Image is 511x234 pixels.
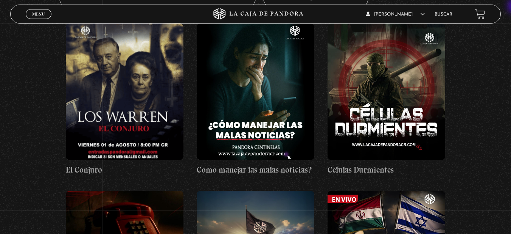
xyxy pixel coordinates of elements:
a: Buscar [435,12,452,17]
h4: Como manejar las malas noticias? [197,164,314,176]
h4: El Conjuro [66,164,183,176]
a: View your shopping cart [475,9,485,19]
a: Como manejar las malas noticias? [197,24,314,176]
span: Cerrar [30,18,47,24]
a: El Conjuro [66,24,183,176]
span: Menu [32,12,45,16]
a: Células Durmientes [328,24,445,176]
span: [PERSON_NAME] [366,12,425,17]
h4: Células Durmientes [328,164,445,176]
